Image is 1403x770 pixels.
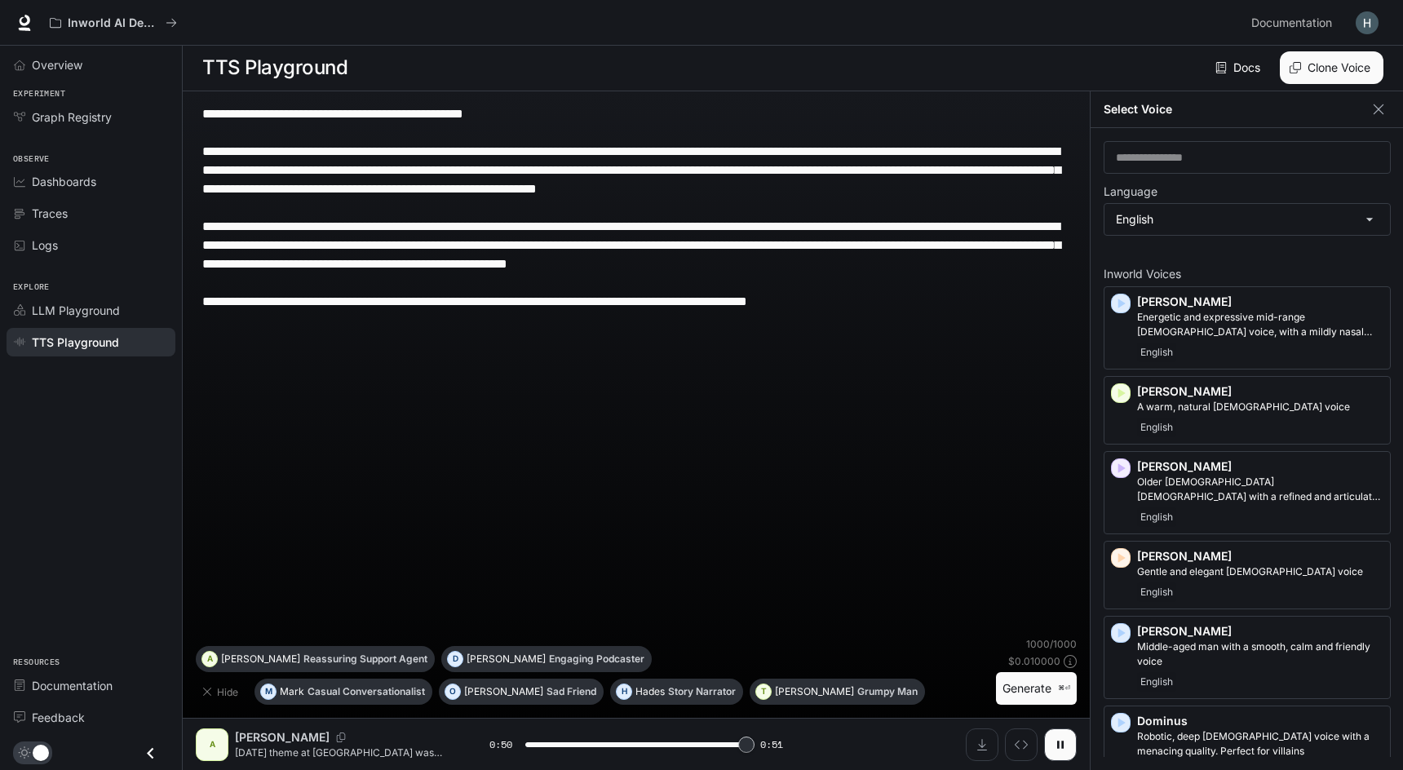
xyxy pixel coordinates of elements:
[196,679,248,705] button: Hide
[547,687,596,697] p: Sad Friend
[1137,310,1383,339] p: Energetic and expressive mid-range male voice, with a mildly nasal quality
[42,7,184,39] button: All workspaces
[1245,7,1344,39] a: Documentation
[1137,458,1383,475] p: [PERSON_NAME]
[32,56,82,73] span: Overview
[1212,51,1267,84] a: Docs
[221,654,300,664] p: [PERSON_NAME]
[857,687,918,697] p: Grumpy Man
[196,646,435,672] button: A[PERSON_NAME]Reassuring Support Agent
[1137,564,1383,579] p: Gentle and elegant female voice
[996,672,1077,706] button: Generate⌘⏎
[280,687,304,697] p: Mark
[464,687,543,697] p: [PERSON_NAME]
[32,709,85,726] span: Feedback
[32,108,112,126] span: Graph Registry
[7,51,175,79] a: Overview
[1137,383,1383,400] p: [PERSON_NAME]
[1137,507,1176,527] span: English
[1137,418,1176,437] span: English
[7,167,175,196] a: Dashboards
[635,687,665,697] p: Hades
[235,746,450,759] p: [DATE] theme at [GEOGRAPHIC_DATA] was 'The Magic of Sound'. First, they went to the '[GEOGRAPHIC_...
[1104,186,1157,197] p: Language
[202,646,217,672] div: A
[1137,672,1176,692] span: English
[202,51,347,84] h1: TTS Playground
[441,646,652,672] button: D[PERSON_NAME]Engaging Podcaster
[445,679,460,705] div: O
[1137,294,1383,310] p: [PERSON_NAME]
[7,296,175,325] a: LLM Playground
[1137,582,1176,602] span: English
[32,677,113,694] span: Documentation
[7,231,175,259] a: Logs
[750,679,925,705] button: T[PERSON_NAME]Grumpy Man
[1137,475,1383,504] p: Older British male with a refined and articulate voice
[439,679,604,705] button: O[PERSON_NAME]Sad Friend
[1104,268,1391,280] p: Inworld Voices
[132,737,169,770] button: Close drawer
[32,205,68,222] span: Traces
[330,732,352,742] button: Copy Voice ID
[7,703,175,732] a: Feedback
[1137,548,1383,564] p: [PERSON_NAME]
[32,173,96,190] span: Dashboards
[1137,623,1383,639] p: [PERSON_NAME]
[303,654,427,664] p: Reassuring Support Agent
[1008,654,1060,668] p: $ 0.010000
[1005,728,1038,761] button: Inspect
[668,687,736,697] p: Story Narrator
[1251,13,1332,33] span: Documentation
[261,679,276,705] div: M
[254,679,432,705] button: MMarkCasual Conversationalist
[68,16,159,30] p: Inworld AI Demos
[966,728,998,761] button: Download audio
[7,103,175,131] a: Graph Registry
[1137,729,1383,759] p: Robotic, deep male voice with a menacing quality. Perfect for villains
[467,654,546,664] p: [PERSON_NAME]
[1137,639,1383,669] p: Middle-aged man with a smooth, calm and friendly voice
[756,679,771,705] div: T
[32,302,120,319] span: LLM Playground
[610,679,743,705] button: HHadesStory Narrator
[1137,343,1176,362] span: English
[775,687,854,697] p: [PERSON_NAME]
[7,671,175,700] a: Documentation
[235,729,330,746] p: [PERSON_NAME]
[1280,51,1383,84] button: Clone Voice
[199,732,225,758] div: A
[7,199,175,228] a: Traces
[32,334,119,351] span: TTS Playground
[549,654,644,664] p: Engaging Podcaster
[1058,684,1070,693] p: ⌘⏎
[33,743,49,761] span: Dark mode toggle
[1137,713,1383,729] p: Dominus
[1356,11,1379,34] img: User avatar
[489,737,512,753] span: 0:50
[760,737,783,753] span: 0:51
[617,679,631,705] div: H
[448,646,463,672] div: D
[32,237,58,254] span: Logs
[7,328,175,356] a: TTS Playground
[1351,7,1383,39] button: User avatar
[1104,204,1390,235] div: English
[1026,637,1077,651] p: 1000 / 1000
[1137,400,1383,414] p: A warm, natural female voice
[308,687,425,697] p: Casual Conversationalist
